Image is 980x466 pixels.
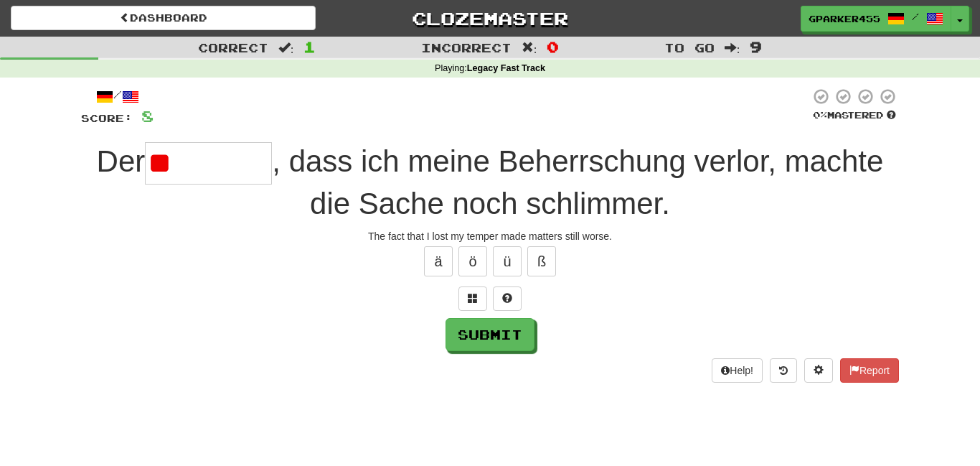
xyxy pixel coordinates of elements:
span: 0 % [813,109,827,121]
button: Round history (alt+y) [770,358,797,383]
div: Mastered [810,109,899,122]
span: Der [97,144,146,178]
span: 1 [303,38,316,55]
a: gparker455 / [801,6,951,32]
span: gparker455 [809,12,880,25]
div: / [81,88,154,106]
span: 0 [547,38,559,55]
span: 8 [141,107,154,125]
button: ü [493,246,522,276]
span: : [278,42,294,54]
span: / [912,11,919,22]
button: ß [527,246,556,276]
button: Switch sentence to multiple choice alt+p [458,286,487,311]
button: Single letter hint - you only get 1 per sentence and score half the points! alt+h [493,286,522,311]
strong: Legacy Fast Track [467,63,545,73]
span: : [522,42,537,54]
span: 9 [750,38,762,55]
button: ä [424,246,453,276]
span: , dass ich meine Beherrschung verlor, machte die Sache noch schlimmer. [272,144,883,220]
button: Help! [712,358,763,383]
button: Report [840,358,899,383]
span: Score: [81,112,133,124]
a: Clozemaster [337,6,642,31]
button: Submit [446,318,534,351]
div: The fact that I lost my temper made matters still worse. [81,229,899,243]
span: Incorrect [421,40,512,55]
span: : [725,42,740,54]
span: To go [664,40,715,55]
span: Correct [198,40,268,55]
button: ö [458,246,487,276]
a: Dashboard [11,6,316,30]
